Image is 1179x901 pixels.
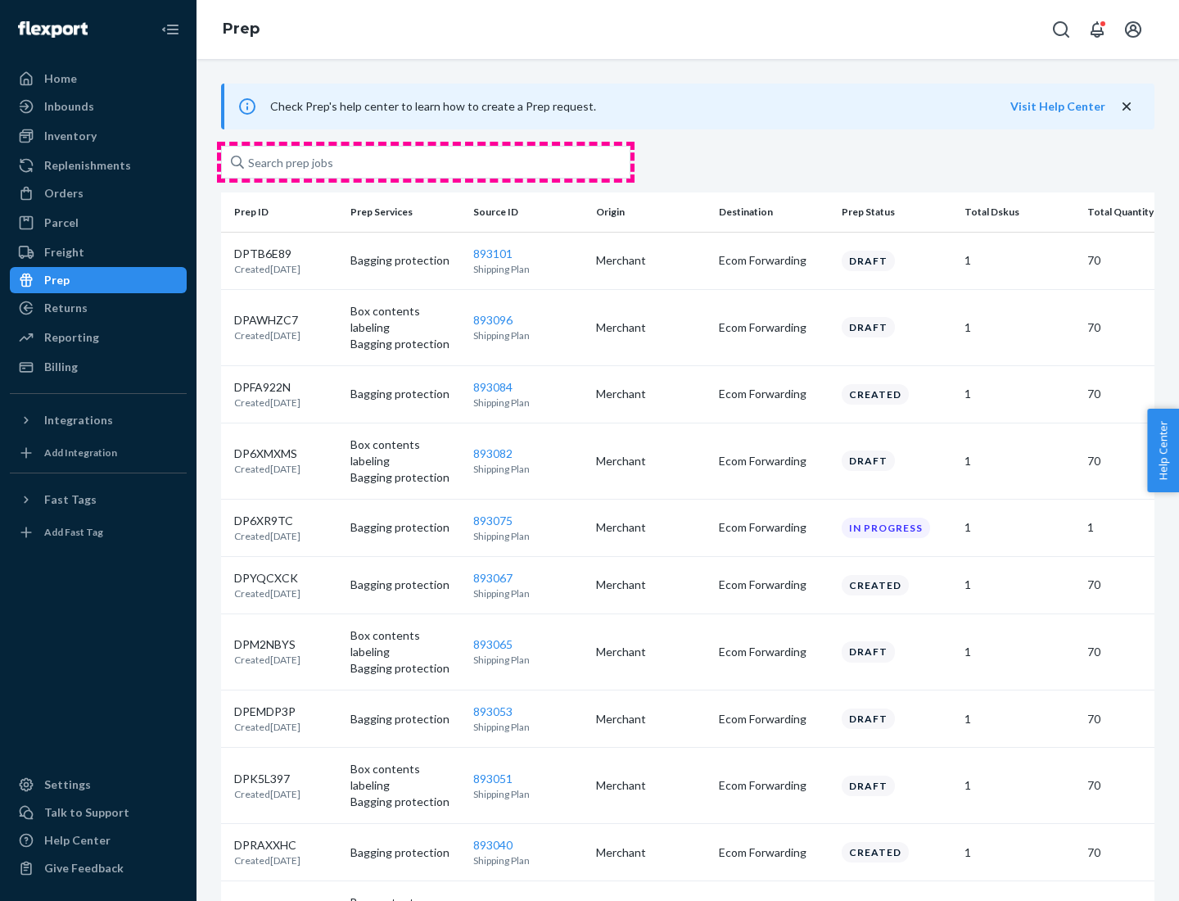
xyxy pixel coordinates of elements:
[842,776,895,796] div: Draft
[44,525,103,539] div: Add Fast Tag
[350,577,460,593] p: Bagging protection
[350,711,460,727] p: Bagging protection
[221,192,344,232] th: Prep ID
[473,262,583,276] p: Shipping Plan
[719,252,829,269] p: Ecom Forwarding
[964,252,1074,269] p: 1
[1045,13,1077,46] button: Open Search Box
[964,577,1074,593] p: 1
[473,247,513,260] a: 893101
[234,379,300,396] p: DPFA922N
[350,660,460,677] p: Bagging protection
[1118,98,1135,115] button: close
[473,571,513,585] a: 893067
[964,386,1074,402] p: 1
[473,838,513,852] a: 893040
[842,641,895,662] div: Draft
[964,777,1074,794] p: 1
[596,777,706,794] p: Merchant
[10,407,187,433] button: Integrations
[719,711,829,727] p: Ecom Forwarding
[350,303,460,336] p: Box contents labeling
[234,771,300,787] p: DPK5L397
[44,157,131,174] div: Replenishments
[719,644,829,660] p: Ecom Forwarding
[44,244,84,260] div: Freight
[234,513,300,529] p: DP6XR9TC
[234,246,300,262] p: DPTB6E89
[473,704,513,718] a: 893053
[719,844,829,861] p: Ecom Forwarding
[964,519,1074,536] p: 1
[473,653,583,667] p: Shipping Plan
[270,99,596,113] span: Check Prep's help center to learn how to create a Prep request.
[44,70,77,87] div: Home
[234,328,300,342] p: Created [DATE]
[835,192,958,232] th: Prep Status
[1147,409,1179,492] button: Help Center
[842,317,895,337] div: Draft
[10,66,187,92] a: Home
[234,262,300,276] p: Created [DATE]
[210,6,273,53] ol: breadcrumbs
[154,13,187,46] button: Close Navigation
[44,272,70,288] div: Prep
[467,192,589,232] th: Source ID
[10,267,187,293] a: Prep
[10,93,187,120] a: Inbounds
[473,637,513,651] a: 893065
[10,519,187,546] a: Add Fast Tag
[234,570,300,586] p: DPYQCXCK
[350,336,460,352] p: Bagging protection
[10,827,187,853] a: Help Center
[842,842,909,863] div: Created
[473,720,583,734] p: Shipping Plan
[18,21,88,38] img: Flexport logo
[719,777,829,794] p: Ecom Forwarding
[234,446,300,462] p: DP6XMXMS
[1117,13,1150,46] button: Open account menu
[44,359,78,375] div: Billing
[473,529,583,543] p: Shipping Plan
[719,386,829,402] p: Ecom Forwarding
[842,450,895,471] div: Draft
[44,412,113,428] div: Integrations
[842,251,895,271] div: Draft
[473,772,513,786] a: 893051
[473,462,583,476] p: Shipping Plan
[964,844,1074,861] p: 1
[842,709,895,729] div: Draft
[350,519,460,536] p: Bagging protection
[234,312,300,328] p: DPAWHZC7
[44,860,124,876] div: Give Feedback
[964,453,1074,469] p: 1
[234,462,300,476] p: Created [DATE]
[10,487,187,513] button: Fast Tags
[719,519,829,536] p: Ecom Forwarding
[10,180,187,206] a: Orders
[10,123,187,149] a: Inventory
[473,853,583,867] p: Shipping Plan
[596,386,706,402] p: Merchant
[10,295,187,321] a: Returns
[1010,98,1105,115] button: Visit Help Center
[350,469,460,486] p: Bagging protection
[44,776,91,793] div: Settings
[234,529,300,543] p: Created [DATE]
[350,386,460,402] p: Bagging protection
[473,380,513,394] a: 893084
[473,586,583,600] p: Shipping Plan
[350,761,460,794] p: Box contents labeling
[44,215,79,231] div: Parcel
[596,252,706,269] p: Merchant
[44,491,97,508] div: Fast Tags
[964,319,1074,336] p: 1
[234,704,300,720] p: DPEMDP3P
[964,711,1074,727] p: 1
[473,328,583,342] p: Shipping Plan
[596,644,706,660] p: Merchant
[1081,13,1113,46] button: Open notifications
[596,453,706,469] p: Merchant
[10,799,187,826] a: Talk to Support
[350,437,460,469] p: Box contents labeling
